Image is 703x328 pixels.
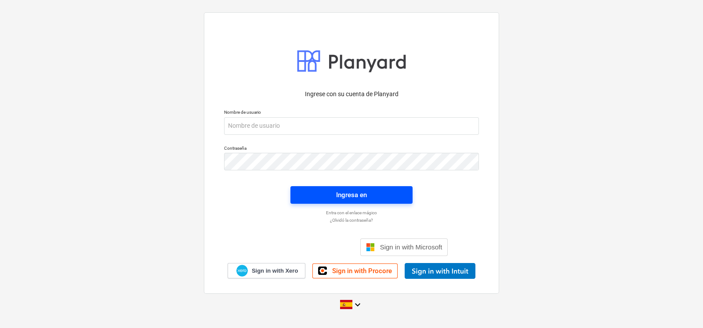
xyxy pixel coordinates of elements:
span: Sign in with Microsoft [380,243,442,251]
a: Sign in with Procore [312,263,398,278]
input: Nombre de usuario [224,117,479,135]
img: Microsoft logo [366,243,375,252]
p: Nombre de usuario [224,109,479,117]
p: Ingrese con su cuenta de Planyard [224,90,479,99]
span: Sign in with Xero [252,267,298,275]
img: Xero logo [236,265,248,277]
iframe: Chat Widget [659,286,703,328]
a: Sign in with Xero [228,263,306,278]
span: Sign in with Procore [332,267,392,275]
a: ¿Olvidó la contraseña? [220,217,483,223]
iframe: Botón Iniciar sesión con Google [251,238,358,257]
p: Contraseña [224,145,479,153]
i: keyboard_arrow_down [352,299,363,310]
button: Ingresa en [290,186,413,204]
div: Widget de chat [659,286,703,328]
a: Entra con el enlace mágico [220,210,483,216]
div: Ingresa en [336,189,367,201]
